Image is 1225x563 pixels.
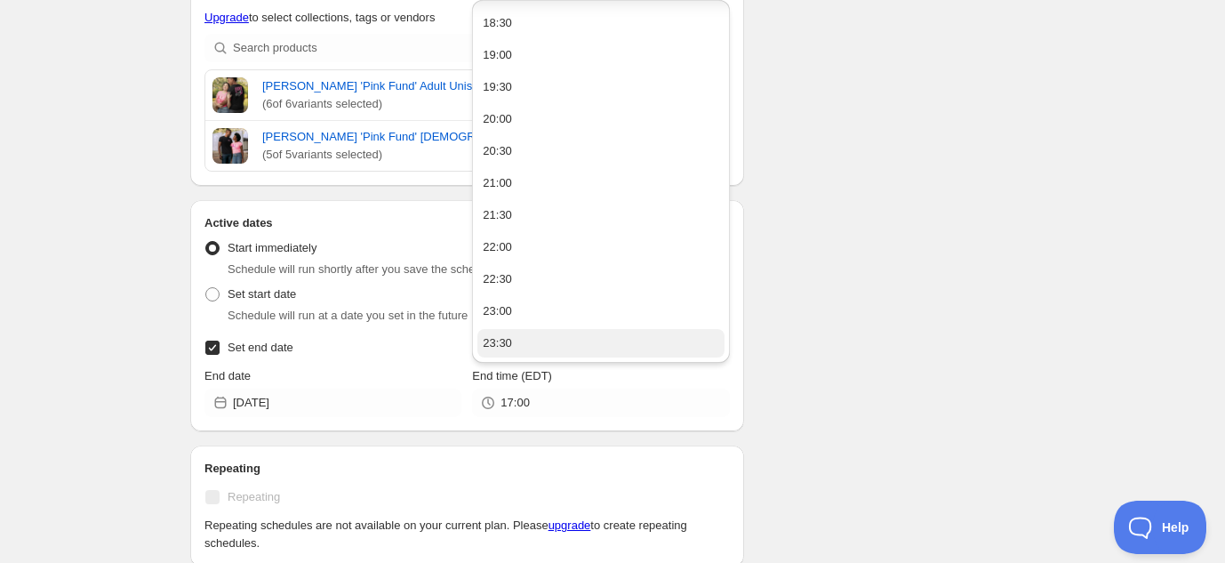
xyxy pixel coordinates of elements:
span: End time (EDT) [472,369,552,382]
button: 18:30 [477,9,724,37]
div: 19:00 [483,46,512,64]
span: ( 5 of 5 variants selected) [262,146,621,164]
span: Start immediately [228,241,316,254]
div: 23:30 [483,334,512,352]
span: ( 6 of 6 variants selected) [262,95,621,113]
span: Schedule will run shortly after you save the schedule [228,262,497,276]
button: 22:30 [477,265,724,294]
div: 22:00 [483,238,512,256]
button: 19:00 [477,41,724,69]
span: Repeating [228,490,280,503]
a: [PERSON_NAME] 'Pink Fund' [DEMOGRAPHIC_DATA] Fitted Tee [262,128,621,146]
h2: Repeating [204,460,730,478]
span: Set start date [228,287,296,301]
div: 22:30 [483,270,512,288]
button: 20:30 [477,137,724,165]
span: End date [204,369,251,382]
button: 19:30 [477,73,724,101]
p: Repeating schedules are not available on your current plan. Please to create repeating schedules. [204,517,730,552]
a: [PERSON_NAME] 'Pink Fund' Adult Unisex Tee [262,77,621,95]
button: 20:00 [477,105,724,133]
div: 19:30 [483,78,512,96]
iframe: Toggle Customer Support [1114,501,1207,554]
input: Search products [233,34,685,62]
a: Upgrade [204,11,249,24]
span: Schedule will run at a date you set in the future [228,309,468,322]
button: 23:00 [477,297,724,326]
div: 18:30 [483,14,512,32]
button: 21:30 [477,201,724,229]
div: 21:00 [483,174,512,192]
button: 23:30 [477,329,724,358]
p: to select collections, tags or vendors [204,9,730,27]
h2: Active dates [204,214,730,232]
a: upgrade [548,519,591,532]
div: 21:30 [483,206,512,224]
div: 20:00 [483,110,512,128]
div: 23:00 [483,302,512,320]
button: 21:00 [477,169,724,197]
div: 20:30 [483,142,512,160]
button: 22:00 [477,233,724,261]
span: Set end date [228,341,293,354]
